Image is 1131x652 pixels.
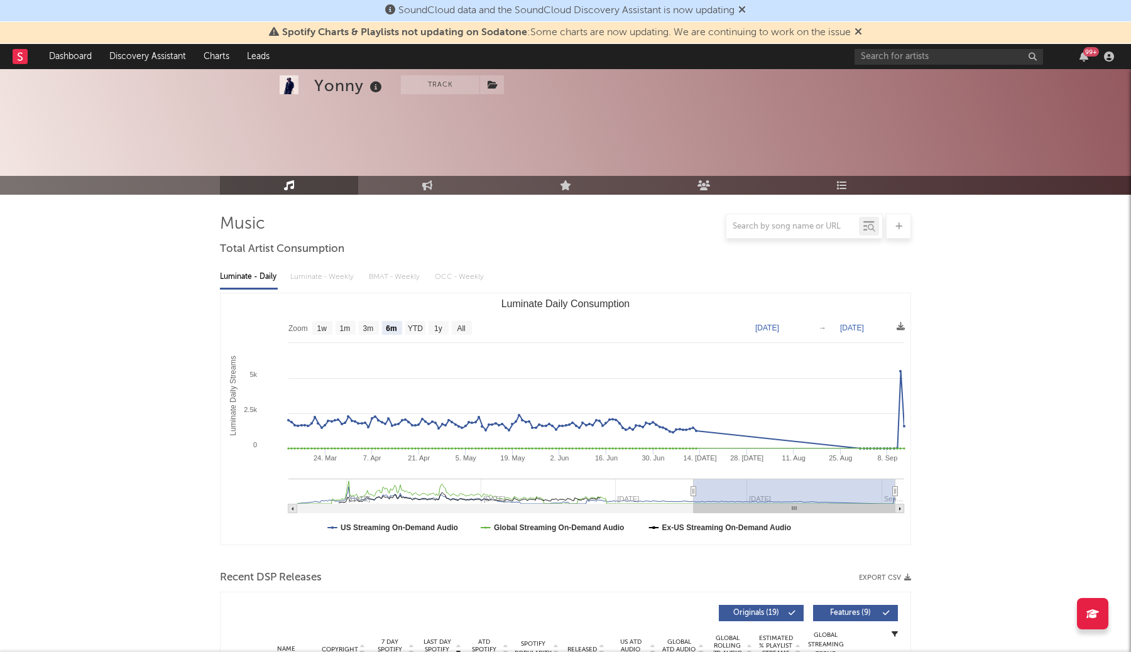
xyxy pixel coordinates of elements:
[314,454,337,462] text: 24. Mar
[457,324,465,333] text: All
[1079,52,1088,62] button: 99+
[500,454,525,462] text: 19. May
[494,523,625,532] text: Global Streaming On-Demand Audio
[408,324,423,333] text: YTD
[550,454,569,462] text: 2. Jun
[40,44,101,69] a: Dashboard
[221,293,910,545] svg: Luminate Daily Consumption
[282,28,527,38] span: Spotify Charts & Playlists not updating on Sodatone
[730,454,763,462] text: 28. [DATE]
[738,6,746,16] span: Dismiss
[819,323,826,332] text: →
[253,441,257,448] text: 0
[855,28,862,38] span: Dismiss
[727,609,785,617] span: Originals ( 19 )
[195,44,238,69] a: Charts
[456,454,477,462] text: 5. May
[401,75,479,94] button: Track
[726,222,859,232] input: Search by song name or URL
[314,75,385,96] div: Yonny
[244,406,257,413] text: 2.5k
[859,574,911,582] button: Export CSV
[341,523,458,532] text: US Streaming On-Demand Audio
[220,570,322,585] span: Recent DSP Releases
[220,266,278,288] div: Luminate - Daily
[363,324,374,333] text: 3m
[249,371,257,378] text: 5k
[386,324,396,333] text: 6m
[884,495,904,503] text: Sep…
[282,28,851,38] span: : Some charts are now updating. We are continuing to work on the issue
[877,454,897,462] text: 8. Sep
[398,6,735,16] span: SoundCloud data and the SoundCloud Discovery Assistant is now updating
[855,49,1043,65] input: Search for artists
[363,454,381,462] text: 7. Apr
[813,605,898,621] button: Features(9)
[229,356,238,435] text: Luminate Daily Streams
[1083,47,1099,57] div: 99 +
[684,454,717,462] text: 14. [DATE]
[755,323,779,332] text: [DATE]
[662,523,792,532] text: Ex-US Streaming On-Demand Audio
[317,324,327,333] text: 1w
[340,324,351,333] text: 1m
[719,605,804,621] button: Originals(19)
[595,454,618,462] text: 16. Jun
[408,454,430,462] text: 21. Apr
[434,324,442,333] text: 1y
[782,454,806,462] text: 11. Aug
[840,323,864,332] text: [DATE]
[288,324,308,333] text: Zoom
[501,298,630,309] text: Luminate Daily Consumption
[220,242,344,257] span: Total Artist Consumption
[101,44,195,69] a: Discovery Assistant
[821,609,879,617] span: Features ( 9 )
[642,454,664,462] text: 30. Jun
[829,454,852,462] text: 25. Aug
[238,44,278,69] a: Leads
